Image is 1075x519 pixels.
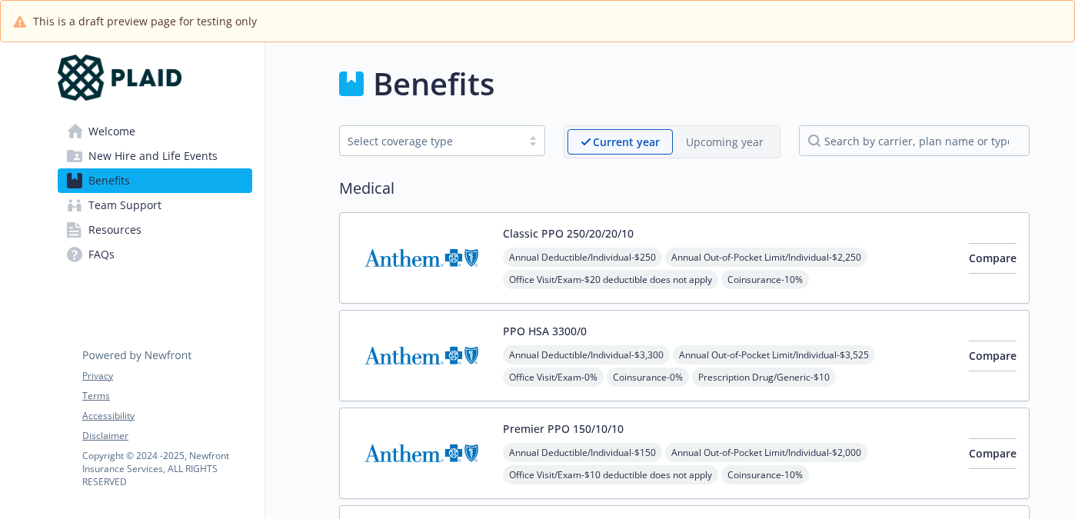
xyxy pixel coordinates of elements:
[503,270,718,289] span: Office Visit/Exam - $20 deductible does not apply
[503,368,604,387] span: Office Visit/Exam - 0%
[969,446,1017,461] span: Compare
[503,443,662,462] span: Annual Deductible/Individual - $150
[82,429,251,443] a: Disclaimer
[88,218,141,242] span: Resources
[665,248,867,267] span: Annual Out-of-Pocket Limit/Individual - $2,250
[88,144,218,168] span: New Hire and Life Events
[969,348,1017,363] span: Compare
[82,449,251,488] p: Copyright © 2024 - 2025 , Newfront Insurance Services, ALL RIGHTS RESERVED
[33,13,257,29] span: This is a draft preview page for testing only
[503,345,670,364] span: Annual Deductible/Individual - $3,300
[969,251,1017,265] span: Compare
[88,119,135,144] span: Welcome
[339,177,1030,200] h2: Medical
[82,389,251,403] a: Terms
[58,193,252,218] a: Team Support
[58,242,252,267] a: FAQs
[692,368,836,387] span: Prescription Drug/Generic - $10
[686,134,764,150] p: Upcoming year
[352,421,491,486] img: Anthem Blue Cross carrier logo
[799,125,1030,156] input: search by carrier, plan name or type
[969,438,1017,469] button: Compare
[969,341,1017,371] button: Compare
[593,134,660,150] p: Current year
[58,144,252,168] a: New Hire and Life Events
[348,133,514,149] div: Select coverage type
[352,323,491,388] img: Anthem Blue Cross carrier logo
[58,168,252,193] a: Benefits
[721,270,809,289] span: Coinsurance - 10%
[373,61,494,107] h1: Benefits
[82,369,251,383] a: Privacy
[88,193,161,218] span: Team Support
[88,242,115,267] span: FAQs
[58,218,252,242] a: Resources
[82,409,251,423] a: Accessibility
[503,323,587,339] button: PPO HSA 3300/0
[503,421,624,437] button: Premier PPO 150/10/10
[503,465,718,484] span: Office Visit/Exam - $10 deductible does not apply
[352,225,491,291] img: Anthem Blue Cross carrier logo
[673,345,875,364] span: Annual Out-of-Pocket Limit/Individual - $3,525
[721,465,809,484] span: Coinsurance - 10%
[607,368,689,387] span: Coinsurance - 0%
[503,248,662,267] span: Annual Deductible/Individual - $250
[503,225,634,241] button: Classic PPO 250/20/20/10
[665,443,867,462] span: Annual Out-of-Pocket Limit/Individual - $2,000
[58,119,252,144] a: Welcome
[88,168,130,193] span: Benefits
[969,243,1017,274] button: Compare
